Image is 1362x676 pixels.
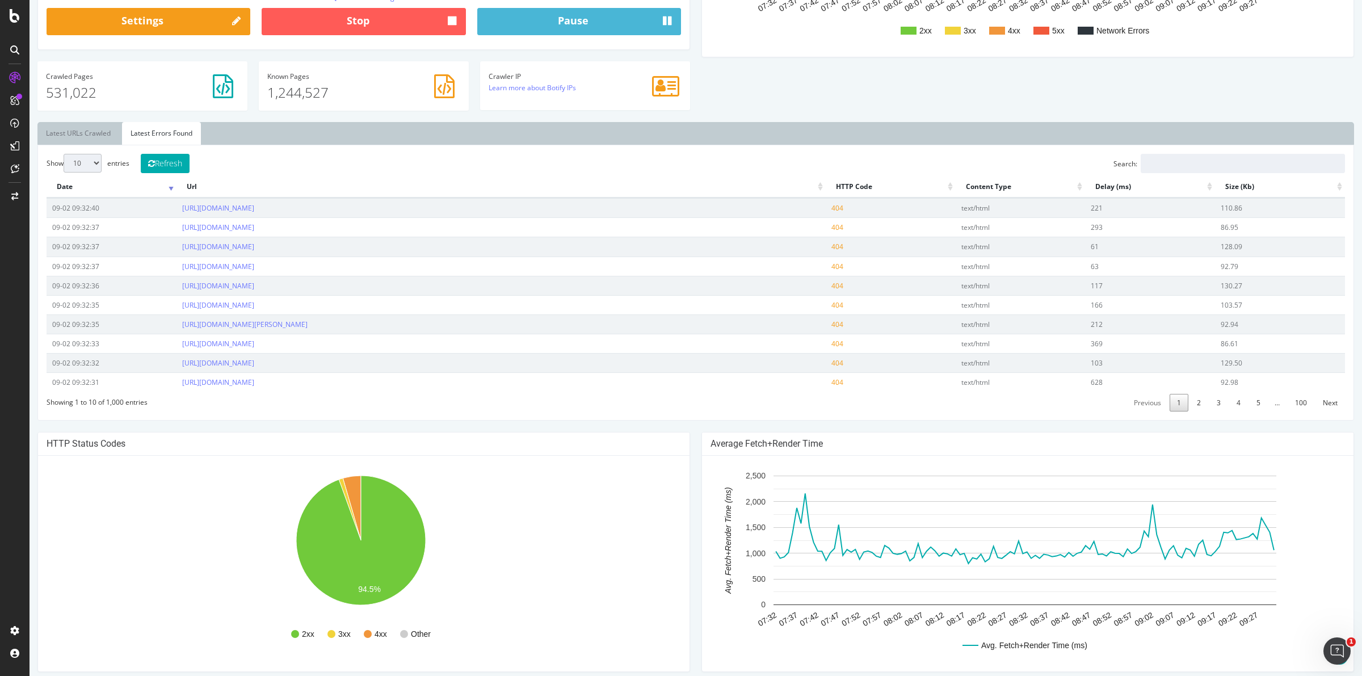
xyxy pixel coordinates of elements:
[716,471,736,480] text: 2,500
[723,574,737,583] text: 500
[769,610,791,628] text: 07:42
[926,237,1056,256] td: text/html
[17,198,147,217] td: 09-02 09:32:40
[8,122,90,145] a: Latest URLs Crawled
[716,523,736,532] text: 1,500
[926,198,1056,217] td: text/html
[999,610,1021,628] text: 08:37
[681,438,1315,450] h4: Average Fetch+Render Time
[381,629,401,639] text: Other
[926,176,1056,198] th: Content Type: activate to sort column ascending
[17,8,221,35] a: Settings
[153,262,225,271] a: [URL][DOMAIN_NAME]
[789,610,812,628] text: 07:47
[936,610,959,628] text: 08:22
[153,281,225,291] a: [URL][DOMAIN_NAME]
[17,217,147,237] td: 09-02 09:32:37
[926,353,1056,372] td: text/html
[716,548,736,557] text: 1,000
[17,372,147,392] td: 09-02 09:32:31
[802,300,814,310] span: 404
[802,377,814,387] span: 404
[459,83,547,93] a: Learn more about Botify IPs
[232,8,436,35] button: Stop
[1186,314,1315,334] td: 92.94
[934,26,947,35] text: 3xx
[802,242,814,251] span: 404
[1208,610,1230,628] text: 09:27
[345,629,358,639] text: 4xx
[111,154,160,173] button: Refresh
[978,26,991,35] text: 4xx
[17,334,147,353] td: 09-02 09:32:33
[153,320,278,329] a: [URL][DOMAIN_NAME][PERSON_NAME]
[1186,198,1315,217] td: 110.86
[890,26,902,35] text: 2xx
[17,154,100,173] label: Show entries
[802,203,814,213] span: 404
[810,610,833,628] text: 07:52
[1186,176,1315,198] th: Size (Kb): activate to sort column ascending
[978,610,1000,628] text: 08:32
[17,353,147,372] td: 09-02 09:32:32
[1186,237,1315,256] td: 128.09
[926,372,1056,392] td: text/html
[1056,295,1186,314] td: 166
[1041,610,1063,628] text: 08:47
[1160,394,1179,412] a: 2
[1238,398,1257,408] span: …
[1186,353,1315,372] td: 129.50
[852,610,875,628] text: 08:02
[1166,610,1188,628] text: 09:17
[957,610,979,628] text: 08:27
[732,600,736,609] text: 0
[1056,217,1186,237] td: 293
[16,83,209,102] p: 531,022
[1056,276,1186,295] td: 117
[926,314,1056,334] td: text/html
[17,237,147,256] td: 09-02 09:32:37
[153,339,225,349] a: [URL][DOMAIN_NAME]
[1200,394,1218,412] a: 4
[727,610,749,628] text: 07:32
[1186,372,1315,392] td: 92.98
[802,262,814,271] span: 404
[1186,276,1315,295] td: 130.27
[1186,334,1315,353] td: 86.61
[17,438,651,450] h4: HTTP Status Codes
[802,358,814,368] span: 404
[681,464,1310,663] svg: A chart.
[329,585,351,594] text: 94.5%
[952,641,1058,650] text: Avg. Fetch+Render Time (ms)
[1104,610,1126,628] text: 09:02
[1067,26,1120,35] text: Network Errors
[17,176,147,198] th: Date: activate to sort column ascending
[1056,198,1186,217] td: 221
[1186,217,1315,237] td: 86.95
[1084,154,1315,173] label: Search:
[17,257,147,276] td: 09-02 09:32:37
[926,334,1056,353] td: text/html
[1347,637,1356,646] span: 1
[1186,295,1315,314] td: 103.57
[1186,257,1315,276] td: 92.79
[153,222,225,232] a: [URL][DOMAIN_NAME]
[1056,334,1186,353] td: 369
[93,122,171,145] a: Latest Errors Found
[831,610,854,628] text: 07:57
[694,487,703,594] text: Avg. Fetch+Render Time (ms)
[17,276,147,295] td: 09-02 09:32:36
[926,217,1056,237] td: text/html
[1056,372,1186,392] td: 628
[1056,237,1186,256] td: 61
[17,392,118,407] div: Showing 1 to 10 of 1,000 entries
[1056,353,1186,372] td: 103
[1020,610,1042,628] text: 08:42
[802,281,814,291] span: 404
[1180,394,1199,412] a: 3
[926,276,1056,295] td: text/html
[802,222,814,232] span: 404
[926,295,1056,314] td: text/html
[459,73,652,80] h4: Crawler IP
